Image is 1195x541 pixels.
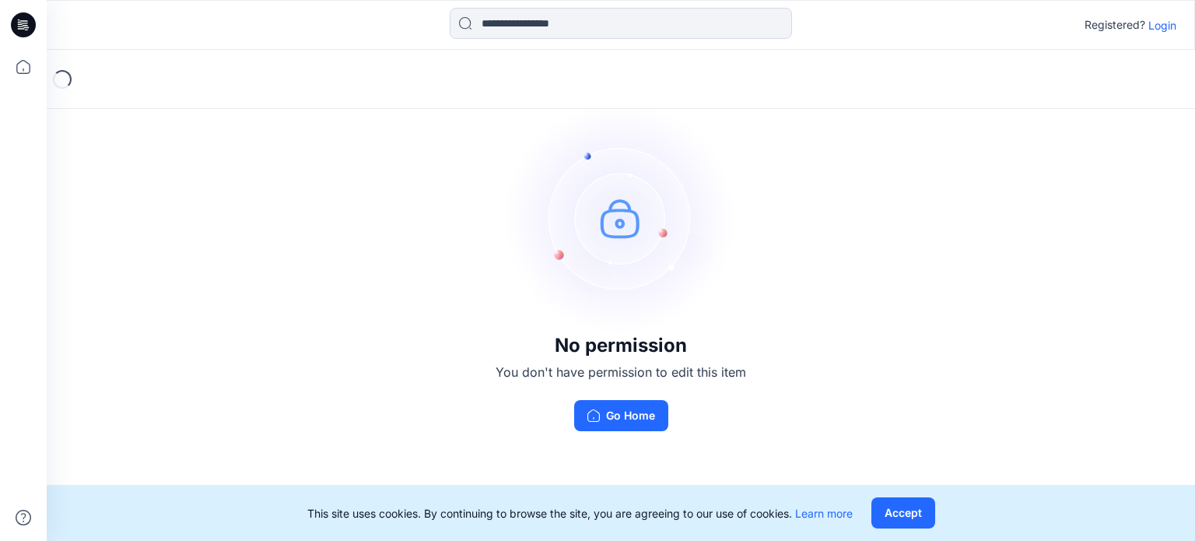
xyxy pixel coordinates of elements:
button: Accept [871,497,935,529]
img: no-perm.svg [504,101,738,335]
button: Go Home [574,400,668,431]
p: Login [1148,17,1176,33]
a: Learn more [795,507,853,520]
h3: No permission [496,335,746,357]
p: This site uses cookies. By continuing to browse the site, you are agreeing to our use of cookies. [307,505,853,522]
p: Registered? [1085,16,1145,34]
p: You don't have permission to edit this item [496,363,746,381]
